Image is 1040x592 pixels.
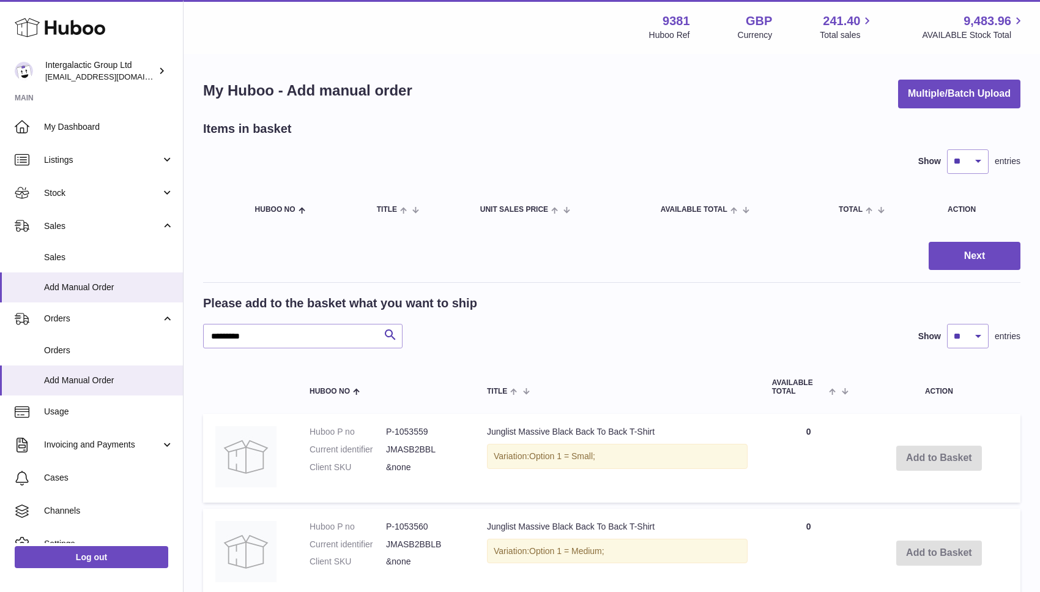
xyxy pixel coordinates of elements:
span: Add Manual Order [44,282,174,293]
div: Huboo Ref [649,29,690,41]
span: Total [839,206,863,214]
a: 9,483.96 AVAILABLE Stock Total [922,13,1025,41]
dd: P-1053560 [386,521,462,533]
span: Title [487,388,507,395]
div: Currency [738,29,773,41]
span: Sales [44,252,174,263]
span: 241.40 [823,13,860,29]
h1: My Huboo - Add manual order [203,81,412,100]
span: Option 1 = Medium; [529,546,604,556]
span: Huboo no [310,388,350,395]
dd: &none [386,462,462,473]
dd: P-1053559 [386,426,462,438]
span: Listings [44,154,161,166]
div: Variation: [487,444,748,469]
td: 0 [760,414,858,503]
label: Show [918,331,941,342]
h2: Items in basket [203,121,292,137]
strong: GBP [746,13,772,29]
dt: Current identifier [310,444,386,455]
div: Intergalactic Group Ltd [45,59,155,83]
dt: Current identifier [310,539,386,550]
img: Junglist Massive Black Back To Back T-Shirt [215,521,277,582]
span: Channels [44,505,174,517]
span: 9,483.96 [964,13,1011,29]
strong: 9381 [663,13,690,29]
dd: JMASB2BBLB [386,539,462,550]
dt: Huboo P no [310,521,386,533]
dd: JMASB2BBL [386,444,462,455]
span: Stock [44,187,161,199]
a: 241.40 Total sales [820,13,874,41]
span: My Dashboard [44,121,174,133]
span: Orders [44,313,161,324]
span: Settings [44,538,174,550]
span: Huboo no [255,206,295,214]
span: entries [995,331,1020,342]
span: Sales [44,220,161,232]
span: Option 1 = Small; [529,451,595,461]
span: AVAILABLE Stock Total [922,29,1025,41]
td: Junglist Massive Black Back To Back T-Shirt [475,414,760,503]
span: AVAILABLE Total [661,206,727,214]
h2: Please add to the basket what you want to ship [203,295,477,312]
span: Unit Sales Price [480,206,548,214]
img: info@junglistnetwork.com [15,62,33,80]
img: Junglist Massive Black Back To Back T-Shirt [215,426,277,487]
span: Cases [44,472,174,484]
th: Action [858,367,1020,407]
div: Action [948,206,1008,214]
span: [EMAIL_ADDRESS][DOMAIN_NAME] [45,72,180,81]
dt: Client SKU [310,462,386,473]
div: Variation: [487,539,748,564]
dd: &none [386,556,462,568]
span: Usage [44,406,174,418]
button: Multiple/Batch Upload [898,80,1020,108]
dt: Client SKU [310,556,386,568]
label: Show [918,155,941,167]
span: Orders [44,345,174,356]
a: Log out [15,546,168,568]
span: entries [995,155,1020,167]
dt: Huboo P no [310,426,386,438]
button: Next [929,242,1020,271]
span: Invoicing and Payments [44,439,161,451]
span: Total sales [820,29,874,41]
span: Add Manual Order [44,375,174,386]
span: AVAILABLE Total [772,379,826,395]
span: Title [377,206,397,214]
